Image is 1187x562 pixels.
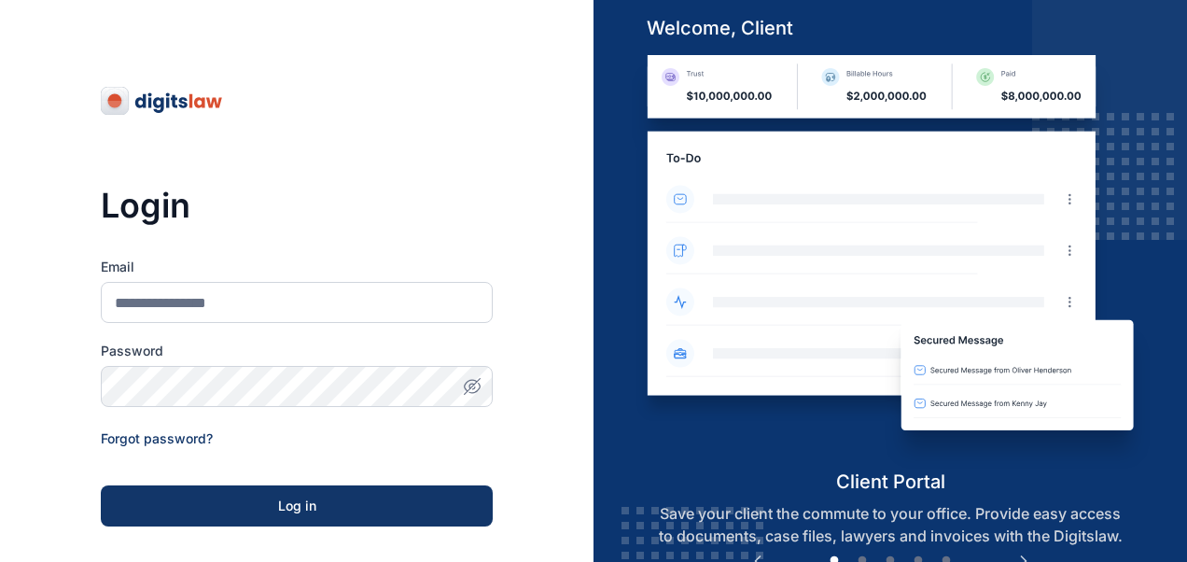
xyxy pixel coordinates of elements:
[632,55,1150,469] img: client-portal
[632,502,1150,547] p: Save your client the commute to your office. Provide easy access to documents, case files, lawyer...
[101,342,493,360] label: Password
[101,258,493,276] label: Email
[101,430,213,446] a: Forgot password?
[632,469,1150,495] h5: client portal
[632,15,1150,41] h5: welcome, client
[101,485,493,527] button: Log in
[101,187,493,224] h3: Login
[101,86,224,116] img: digitslaw-logo
[131,497,463,515] div: Log in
